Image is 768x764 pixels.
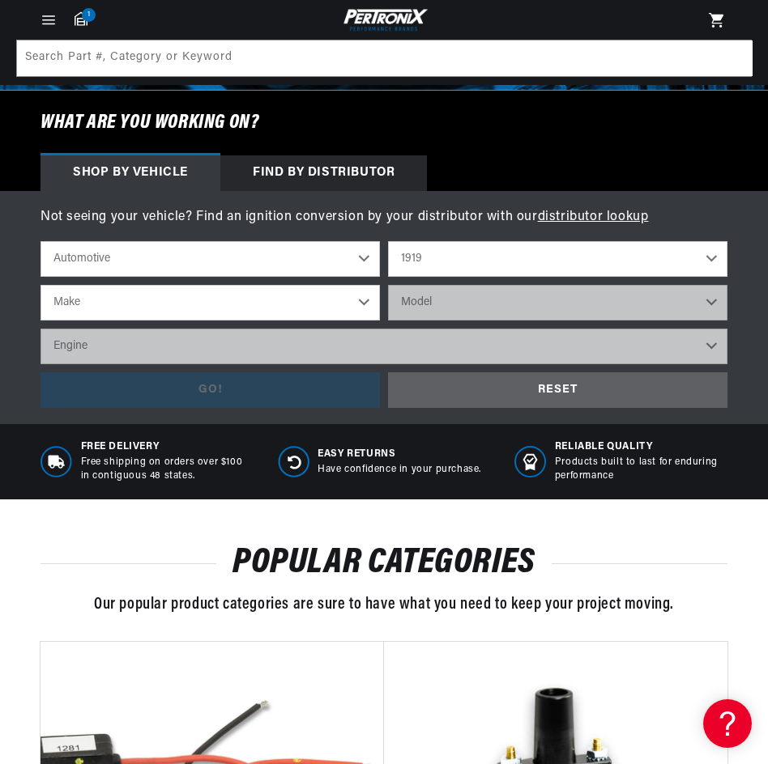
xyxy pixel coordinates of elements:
[17,40,753,76] input: Search Part #, Category or Keyword
[41,207,727,228] p: Not seeing your vehicle? Find an ignition conversion by your distributor with our
[388,241,727,277] select: Year
[41,285,380,320] select: Make
[220,155,427,191] div: Find by Distributor
[538,210,649,223] a: distributor lookup
[339,6,429,33] img: Pertronix
[388,285,727,320] select: Model
[388,372,727,409] div: RESET
[41,329,727,364] select: Engine
[75,11,87,26] a: 1
[715,40,751,76] button: Search Part #, Category or Keyword
[31,11,66,29] summary: Menu
[41,241,380,277] select: Ride Type
[41,155,220,191] div: Shop by vehicle
[82,8,96,22] span: 1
